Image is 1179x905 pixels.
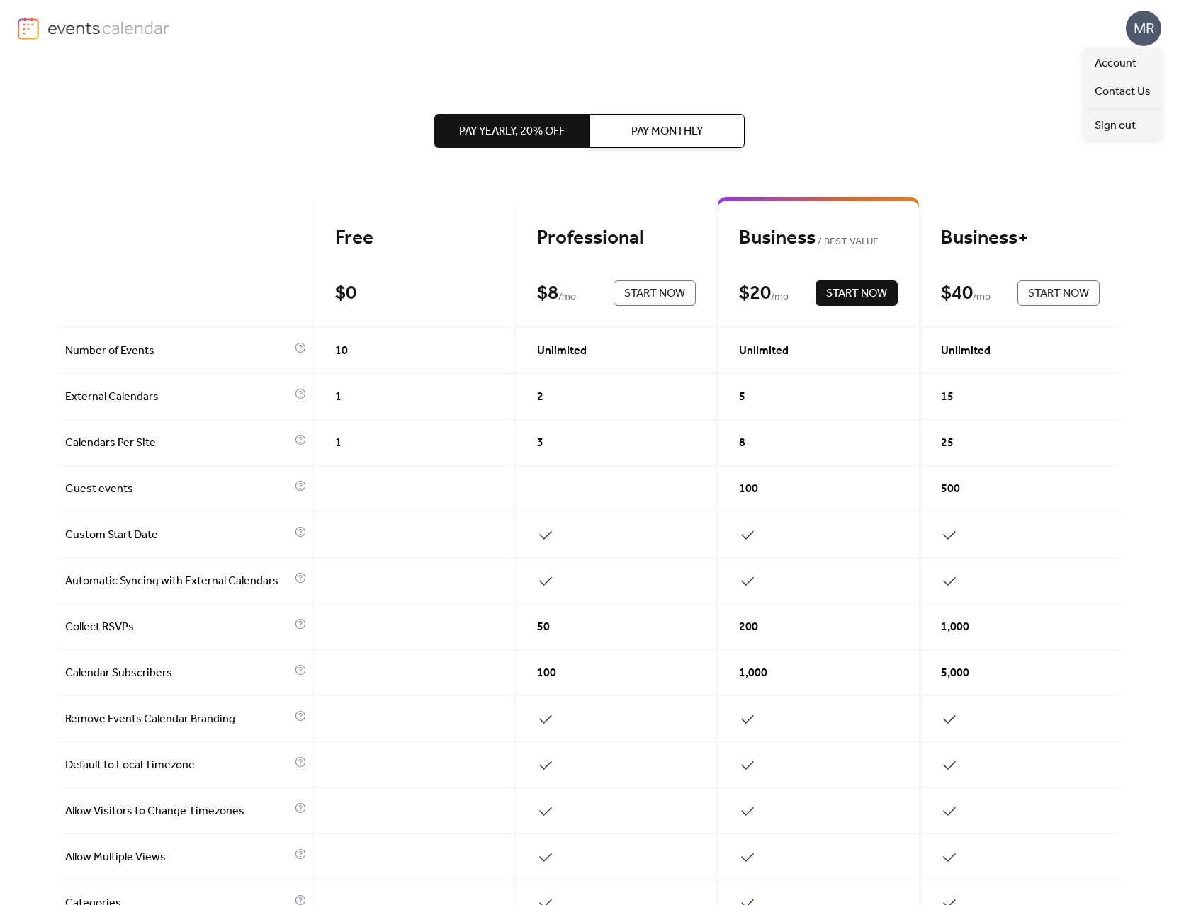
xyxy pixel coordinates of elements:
[614,280,696,306] button: Start Now
[537,281,558,306] div: $ 8
[537,665,556,682] span: 100
[1083,77,1162,106] a: Contact Us
[739,226,898,251] div: Business
[1095,55,1136,72] span: Account
[973,289,991,306] span: / mo
[65,527,291,544] span: Custom Start Date
[65,481,291,498] span: Guest events
[65,757,291,774] span: Default to Local Timezone
[941,389,954,406] span: 15
[1017,280,1100,306] button: Start Now
[739,665,767,682] span: 1,000
[537,619,550,636] span: 50
[65,665,291,682] span: Calendar Subscribers
[65,803,291,820] span: Allow Visitors to Change Timezones
[558,289,576,306] span: / mo
[65,435,291,452] span: Calendars Per Site
[826,285,887,302] span: Start Now
[335,343,348,360] span: 10
[1083,49,1162,77] a: Account
[537,435,543,452] span: 3
[47,17,170,38] img: logo-type
[941,435,954,452] span: 25
[65,849,291,866] span: Allow Multiple Views
[65,711,291,728] span: Remove Events Calendar Branding
[941,281,973,306] div: $ 40
[335,389,342,406] span: 1
[65,389,291,406] span: External Calendars
[589,114,745,148] button: Pay Monthly
[816,234,879,251] span: BEST VALUE
[941,481,960,498] span: 500
[739,481,758,498] span: 100
[434,114,589,148] button: Pay Yearly, 20% off
[335,435,342,452] span: 1
[65,343,291,360] span: Number of Events
[816,280,898,306] button: Start Now
[739,619,758,636] span: 200
[941,343,991,360] span: Unlimited
[537,226,696,251] div: Professional
[18,17,39,40] img: logo
[65,619,291,636] span: Collect RSVPs
[1095,118,1136,135] span: Sign out
[739,343,789,360] span: Unlimited
[941,665,969,682] span: 5,000
[739,281,771,306] div: $ 20
[941,226,1100,251] div: Business+
[335,226,494,251] div: Free
[739,435,745,452] span: 8
[771,289,789,306] span: / mo
[537,389,543,406] span: 2
[941,619,969,636] span: 1,000
[624,285,685,302] span: Start Now
[1028,285,1089,302] span: Start Now
[631,123,703,140] span: Pay Monthly
[537,343,587,360] span: Unlimited
[1126,11,1161,46] div: MR
[65,573,291,590] span: Automatic Syncing with External Calendars
[459,123,565,140] span: Pay Yearly, 20% off
[739,389,745,406] span: 5
[335,281,356,306] div: $ 0
[1095,84,1151,101] span: Contact Us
